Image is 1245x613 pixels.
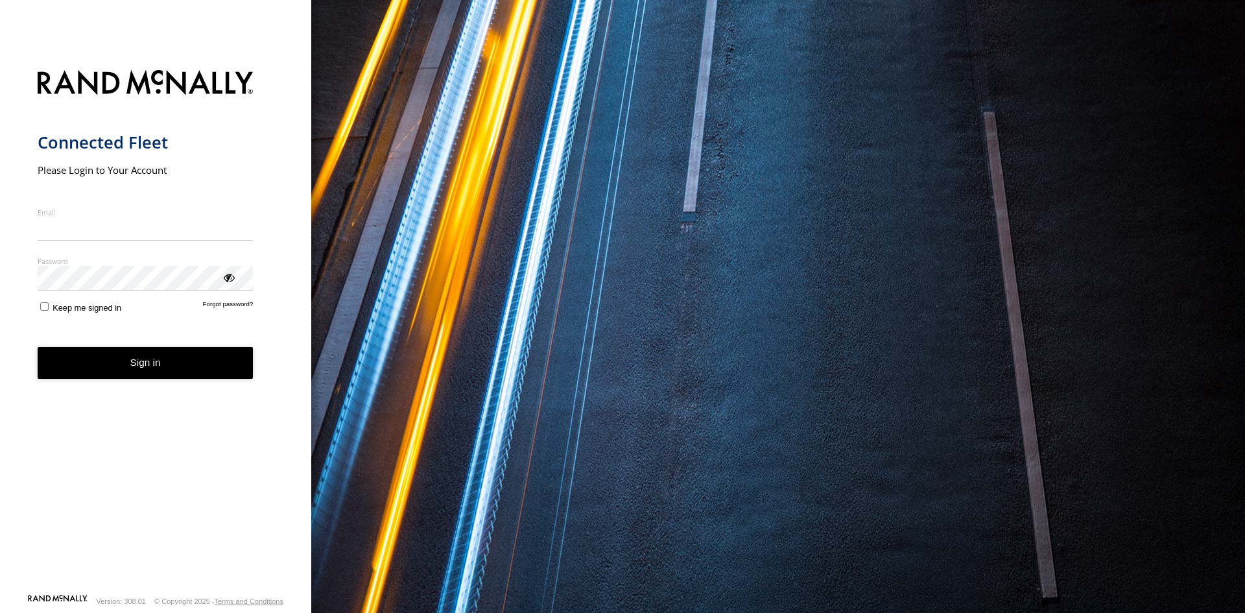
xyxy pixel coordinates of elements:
div: © Copyright 2025 - [154,597,283,605]
a: Visit our Website [28,595,88,608]
label: Email [38,208,254,217]
label: Password [38,256,254,266]
form: main [38,62,274,594]
img: Rand McNally [38,67,254,101]
a: Forgot password? [203,300,254,313]
input: Keep me signed in [40,302,49,311]
div: ViewPassword [222,270,235,283]
button: Sign in [38,347,254,379]
h2: Please Login to Your Account [38,163,254,176]
a: Terms and Conditions [215,597,283,605]
span: Keep me signed in [53,303,121,313]
h1: Connected Fleet [38,132,254,153]
div: Version: 308.01 [97,597,146,605]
